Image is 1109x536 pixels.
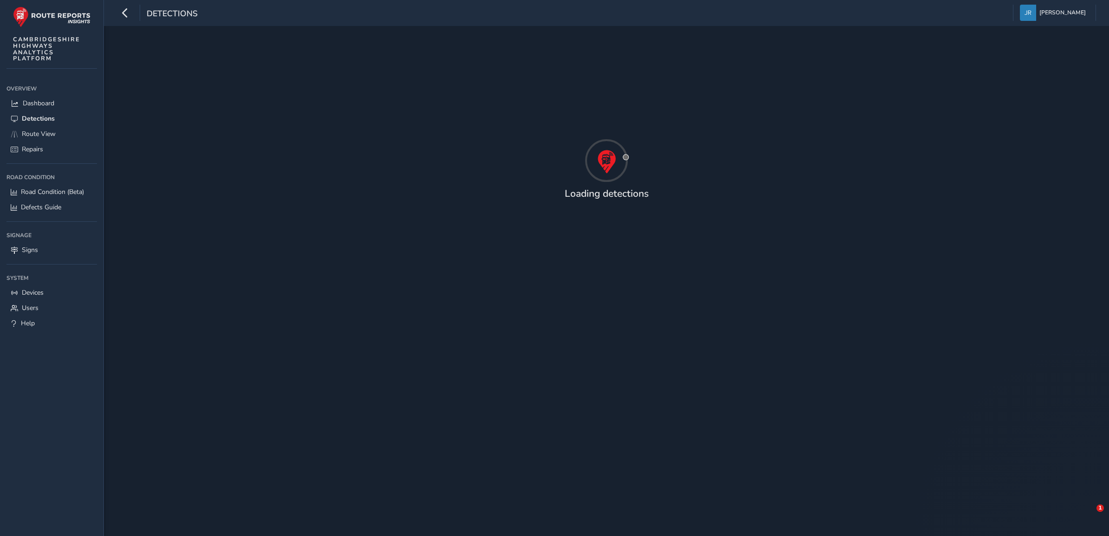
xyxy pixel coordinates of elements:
[6,200,97,215] a: Defects Guide
[6,242,97,258] a: Signs
[6,271,97,285] div: System
[21,203,61,212] span: Defects Guide
[13,36,80,62] span: CAMBRIDGESHIRE HIGHWAYS ANALYTICS PLATFORM
[6,96,97,111] a: Dashboard
[147,8,198,21] span: Detections
[6,111,97,126] a: Detections
[22,304,39,312] span: Users
[6,170,97,184] div: Road Condition
[22,245,38,254] span: Signs
[565,188,649,200] h4: Loading detections
[1020,5,1089,21] button: [PERSON_NAME]
[22,114,55,123] span: Detections
[6,184,97,200] a: Road Condition (Beta)
[6,316,97,331] a: Help
[1039,5,1086,21] span: [PERSON_NAME]
[6,300,97,316] a: Users
[21,187,84,196] span: Road Condition (Beta)
[1077,504,1100,527] iframe: Intercom live chat
[6,285,97,300] a: Devices
[13,6,90,27] img: rr logo
[6,126,97,142] a: Route View
[6,82,97,96] div: Overview
[22,288,44,297] span: Devices
[21,319,35,328] span: Help
[6,228,97,242] div: Signage
[1020,5,1036,21] img: diamond-layout
[6,142,97,157] a: Repairs
[22,129,56,138] span: Route View
[1096,504,1104,512] span: 1
[22,145,43,154] span: Repairs
[23,99,54,108] span: Dashboard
